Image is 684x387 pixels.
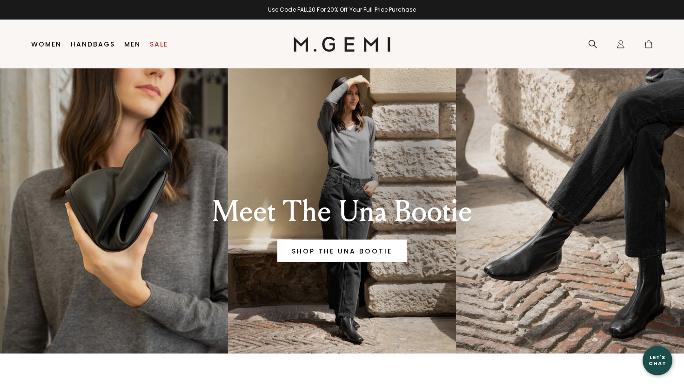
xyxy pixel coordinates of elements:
a: Sale [150,40,168,48]
img: M.Gemi [294,37,391,52]
a: Men [124,40,141,48]
div: Meet The Una Bootie [181,195,503,228]
a: Banner primary button [277,240,407,262]
div: Let's Chat [643,354,672,366]
a: Handbags [71,40,115,48]
a: Women [31,40,61,48]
